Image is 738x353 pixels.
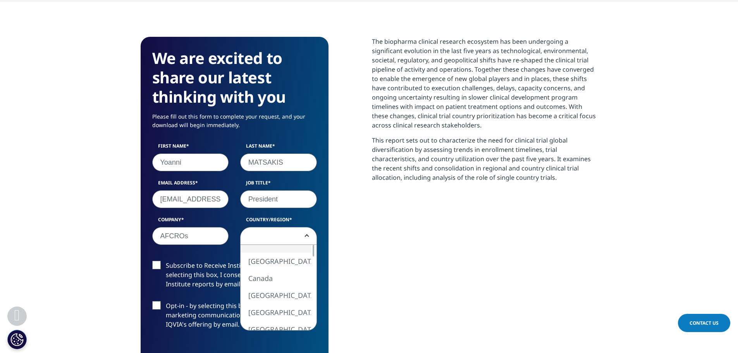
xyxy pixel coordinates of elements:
p: The biopharma clinical research ecosystem has been undergoing a significant evolution in the last... [372,37,598,136]
label: Job Title [240,179,317,190]
label: First Name [152,143,229,153]
p: This report sets out to characterize the need for clinical trial global diversification by assess... [372,136,598,188]
h3: We are excited to share our latest thinking with you [152,48,317,107]
label: Opt-in - by selecting this box, I consent to receiving marketing communications and information a... [152,301,317,333]
li: Canada [241,270,311,287]
li: [GEOGRAPHIC_DATA] [241,287,311,304]
li: [GEOGRAPHIC_DATA] [241,304,311,321]
p: Please fill out this form to complete your request, and your download will begin immediately. [152,112,317,135]
label: Country/Region [240,216,317,227]
label: Subscribe to Receive Institute Reports - by selecting this box, I consent to receiving IQVIA Inst... [152,261,317,293]
a: Contact Us [678,314,730,332]
span: Contact Us [690,320,719,326]
li: [GEOGRAPHIC_DATA] [241,321,311,338]
button: Paramètres des cookies [7,330,27,349]
li: [GEOGRAPHIC_DATA] [241,253,311,270]
label: Email Address [152,179,229,190]
label: Last Name [240,143,317,153]
label: Company [152,216,229,227]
